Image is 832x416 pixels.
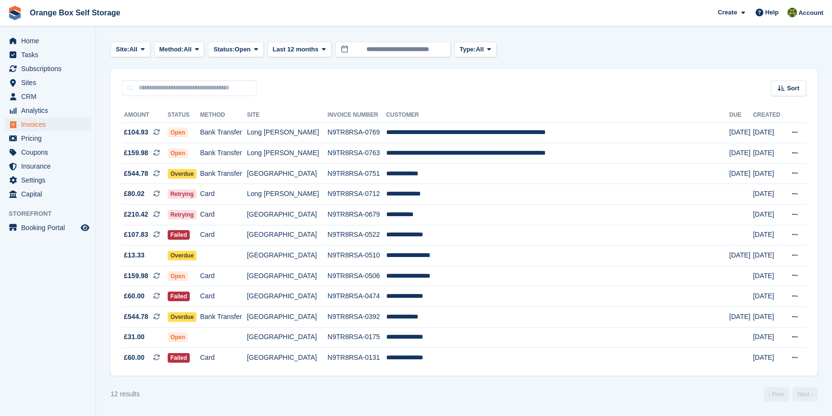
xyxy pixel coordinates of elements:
[328,122,386,143] td: N9TR8RSA-0769
[247,184,328,205] td: Long [PERSON_NAME]
[168,271,188,281] span: Open
[159,45,184,54] span: Method:
[5,90,91,103] a: menu
[124,291,145,301] span: £60.00
[247,225,328,245] td: [GEOGRAPHIC_DATA]
[168,148,188,158] span: Open
[154,42,205,58] button: Method: All
[753,245,783,266] td: [DATE]
[200,163,246,184] td: Bank Transfer
[129,45,137,54] span: All
[168,108,200,123] th: Status
[5,34,91,48] a: menu
[753,143,783,164] td: [DATE]
[21,146,79,159] span: Coupons
[122,108,168,123] th: Amount
[124,209,148,220] span: £210.42
[328,327,386,348] td: N9TR8RSA-0175
[247,122,328,143] td: Long [PERSON_NAME]
[200,184,246,205] td: Card
[328,225,386,245] td: N9TR8RSA-0522
[764,387,789,402] a: Previous
[460,45,476,54] span: Type:
[213,45,234,54] span: Status:
[753,108,783,123] th: Created
[168,169,197,179] span: Overdue
[328,307,386,328] td: N9TR8RSA-0392
[79,222,91,233] a: Preview store
[124,332,145,342] span: £31.00
[247,143,328,164] td: Long [PERSON_NAME]
[729,108,753,123] th: Due
[235,45,251,54] span: Open
[200,205,246,225] td: Card
[753,266,783,286] td: [DATE]
[247,245,328,266] td: [GEOGRAPHIC_DATA]
[208,42,263,58] button: Status: Open
[21,104,79,117] span: Analytics
[247,205,328,225] td: [GEOGRAPHIC_DATA]
[247,327,328,348] td: [GEOGRAPHIC_DATA]
[247,163,328,184] td: [GEOGRAPHIC_DATA]
[110,42,150,58] button: Site: All
[753,184,783,205] td: [DATE]
[124,271,148,281] span: £159.98
[729,307,753,328] td: [DATE]
[168,189,197,199] span: Retrying
[200,348,246,368] td: Card
[5,146,91,159] a: menu
[21,187,79,201] span: Capital
[753,327,783,348] td: [DATE]
[247,286,328,307] td: [GEOGRAPHIC_DATA]
[110,389,140,399] div: 12 results
[753,205,783,225] td: [DATE]
[328,205,386,225] td: N9TR8RSA-0679
[328,266,386,286] td: N9TR8RSA-0506
[21,76,79,89] span: Sites
[268,42,331,58] button: Last 12 months
[124,230,148,240] span: £107.83
[247,266,328,286] td: [GEOGRAPHIC_DATA]
[5,48,91,61] a: menu
[328,163,386,184] td: N9TR8RSA-0751
[5,173,91,187] a: menu
[200,143,246,164] td: Bank Transfer
[168,312,197,322] span: Overdue
[753,307,783,328] td: [DATE]
[124,250,145,260] span: £13.33
[753,163,783,184] td: [DATE]
[200,122,246,143] td: Bank Transfer
[116,45,129,54] span: Site:
[247,108,328,123] th: Site
[200,266,246,286] td: Card
[200,108,246,123] th: Method
[124,312,148,322] span: £544.78
[5,76,91,89] a: menu
[787,8,797,17] img: Sarah
[753,348,783,368] td: [DATE]
[26,5,124,21] a: Orange Box Self Storage
[753,122,783,143] td: [DATE]
[753,225,783,245] td: [DATE]
[168,292,190,301] span: Failed
[328,286,386,307] td: N9TR8RSA-0474
[21,90,79,103] span: CRM
[168,210,197,220] span: Retrying
[21,118,79,131] span: Invoices
[729,245,753,266] td: [DATE]
[168,332,188,342] span: Open
[184,45,192,54] span: All
[5,159,91,173] a: menu
[328,245,386,266] td: N9TR8RSA-0510
[168,353,190,363] span: Failed
[200,286,246,307] td: Card
[200,225,246,245] td: Card
[21,173,79,187] span: Settings
[793,387,818,402] a: Next
[765,8,779,17] span: Help
[124,148,148,158] span: £159.98
[729,163,753,184] td: [DATE]
[124,353,145,363] span: £60.00
[21,48,79,61] span: Tasks
[5,187,91,201] a: menu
